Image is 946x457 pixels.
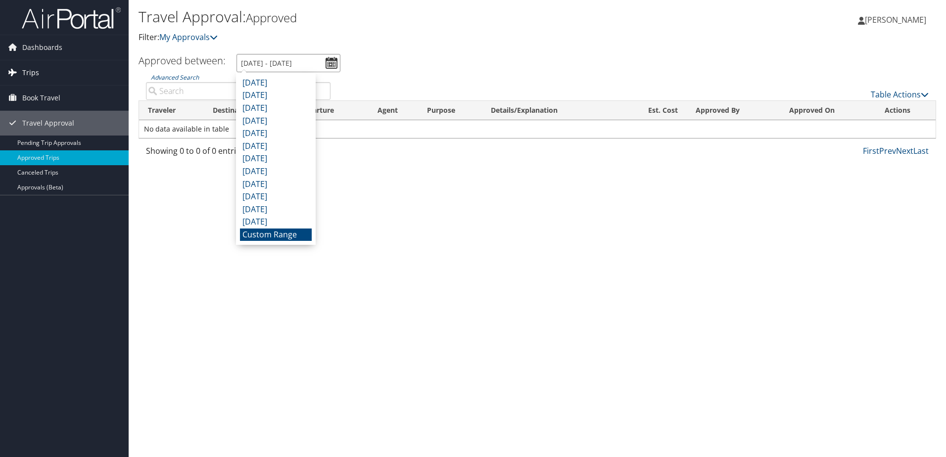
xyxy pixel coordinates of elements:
li: [DATE] [240,140,312,153]
li: Custom Range [240,228,312,241]
img: airportal-logo.png [22,6,121,30]
a: Prev [879,145,896,156]
a: Last [913,145,929,156]
input: [DATE] - [DATE] [236,54,340,72]
li: [DATE] [240,152,312,165]
li: [DATE] [240,203,312,216]
th: Purpose [418,101,482,120]
li: [DATE] [240,89,312,102]
h1: Travel Approval: [139,6,670,27]
span: Travel Approval [22,111,74,136]
th: Actions [876,101,936,120]
a: First [863,145,879,156]
li: [DATE] [240,77,312,90]
span: Dashboards [22,35,62,60]
span: Trips [22,60,39,85]
a: [PERSON_NAME] [858,5,936,35]
td: No data available in table [139,120,936,138]
span: Book Travel [22,86,60,110]
li: [DATE] [240,216,312,228]
th: Agent [369,101,418,120]
th: Est. Cost: activate to sort column ascending [621,101,687,120]
li: [DATE] [240,190,312,203]
small: Approved [246,9,297,26]
input: Advanced Search [146,82,331,100]
a: Advanced Search [151,73,199,82]
h3: Approved between: [139,54,226,67]
th: Traveler: activate to sort column ascending [139,101,204,120]
li: [DATE] [240,102,312,115]
p: Filter: [139,31,670,44]
th: Destination: activate to sort column ascending [204,101,291,120]
div: Showing 0 to 0 of 0 entries [146,145,331,162]
th: Departure: activate to sort column ascending [290,101,369,120]
span: [PERSON_NAME] [865,14,926,25]
li: [DATE] [240,178,312,191]
th: Details/Explanation [482,101,621,120]
th: Approved On: activate to sort column ascending [780,101,876,120]
li: [DATE] [240,115,312,128]
a: Table Actions [871,89,929,100]
a: My Approvals [159,32,218,43]
li: [DATE] [240,127,312,140]
a: Next [896,145,913,156]
li: [DATE] [240,165,312,178]
th: Approved By: activate to sort column ascending [687,101,780,120]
